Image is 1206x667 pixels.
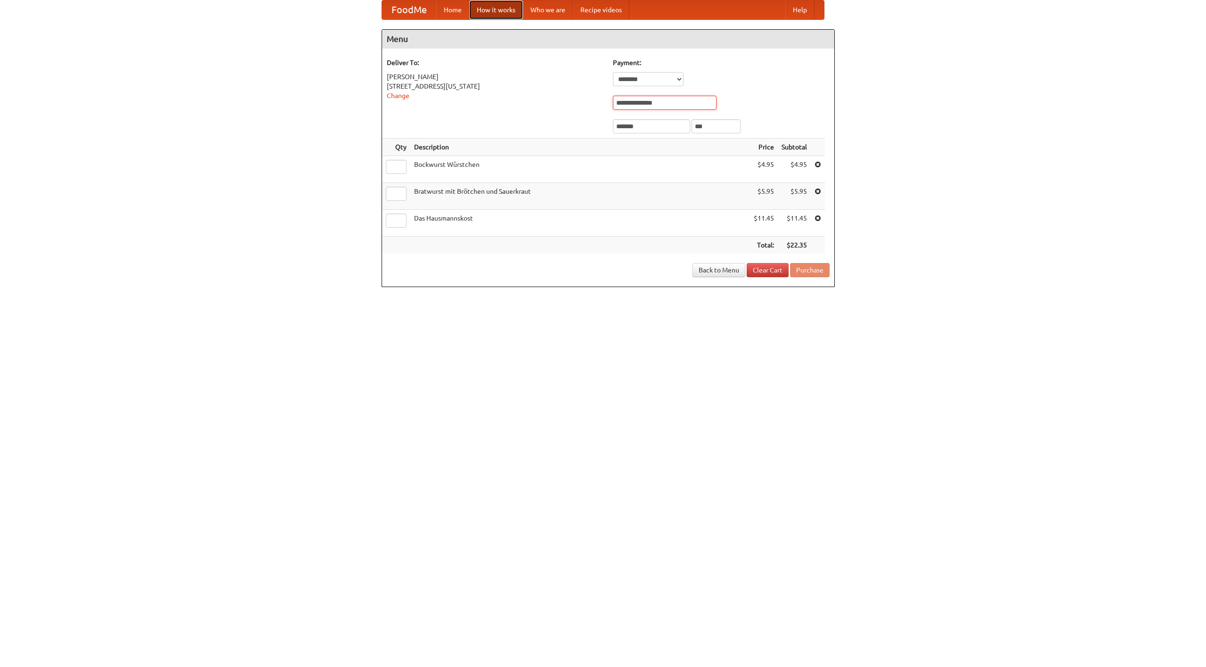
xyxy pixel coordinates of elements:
[613,58,830,67] h5: Payment:
[693,263,745,277] a: Back to Menu
[750,156,778,183] td: $4.95
[387,58,603,67] h5: Deliver To:
[750,210,778,237] td: $11.45
[387,72,603,82] div: [PERSON_NAME]
[750,237,778,254] th: Total:
[790,263,830,277] button: Purchase
[785,0,815,19] a: Help
[750,183,778,210] td: $5.95
[778,237,811,254] th: $22.35
[382,139,410,156] th: Qty
[410,210,750,237] td: Das Hausmannskost
[778,210,811,237] td: $11.45
[436,0,469,19] a: Home
[778,183,811,210] td: $5.95
[387,92,409,99] a: Change
[382,30,834,49] h4: Menu
[387,82,603,91] div: [STREET_ADDRESS][US_STATE]
[410,156,750,183] td: Bockwurst Würstchen
[382,0,436,19] a: FoodMe
[410,183,750,210] td: Bratwurst mit Brötchen und Sauerkraut
[778,139,811,156] th: Subtotal
[750,139,778,156] th: Price
[778,156,811,183] td: $4.95
[747,263,789,277] a: Clear Cart
[469,0,523,19] a: How it works
[523,0,573,19] a: Who we are
[573,0,629,19] a: Recipe videos
[410,139,750,156] th: Description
